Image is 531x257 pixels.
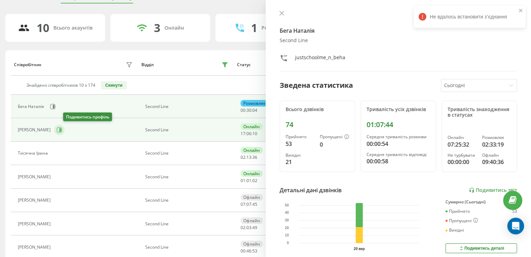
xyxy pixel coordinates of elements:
div: justschoolme_n_beha [295,54,345,64]
div: Тисячна Ірина [18,151,50,156]
div: Тривалість усіх дзвінків [367,107,430,112]
div: Середня тривалість відповіді [367,152,430,157]
span: 30 [246,107,251,113]
span: 01 [241,178,245,184]
div: Прийнято [445,209,470,214]
div: : : [241,108,257,113]
div: Онлайн [241,123,263,130]
text: 10 [285,234,289,237]
div: 02:33:19 [482,140,511,149]
div: Знайдено співробітників 10 з 174 [27,83,95,88]
div: Пропущені [445,218,478,224]
div: [PERSON_NAME] [18,245,52,250]
div: [PERSON_NAME] [18,221,52,226]
div: [PERSON_NAME] [18,174,52,179]
div: 3 [154,21,160,34]
div: Розмовляють [261,25,295,31]
div: Second Line [145,221,230,226]
div: : : [241,202,257,207]
div: Second Line [145,245,230,250]
div: Пропущені [320,134,349,140]
div: 53 [512,209,517,214]
div: Офлайн [241,241,263,247]
div: Статус [237,62,251,67]
div: Онлайн [241,147,263,154]
div: Вихідні [286,153,314,158]
div: 07:25:32 [448,140,477,149]
div: Не турбувати [448,153,477,158]
span: 53 [252,248,257,254]
div: : : [241,178,257,183]
div: Second Line [145,174,230,179]
text: 40 [285,211,289,215]
span: 06 [246,131,251,137]
div: Середня тривалість розмови [367,134,430,139]
div: Онлайн [241,170,263,177]
div: 1 [251,21,257,34]
div: : : [241,225,257,230]
div: Онлайн [448,135,477,140]
div: : : [241,249,257,254]
span: 36 [252,154,257,160]
div: Подивитись профіль [63,112,112,121]
div: Не вдалось встановити зʼєднання [414,6,525,28]
div: Second Line [145,127,230,132]
text: 50 [285,203,289,207]
h4: Бега Наталія [280,26,517,35]
div: Розмовляє [482,135,511,140]
span: 04 [252,107,257,113]
span: 02 [252,178,257,184]
span: 49 [252,225,257,231]
a: Подивитись звіт [469,187,517,193]
div: 00:00:00 [448,158,477,166]
text: 30 [285,218,289,222]
span: 46 [246,248,251,254]
div: Second Line [280,38,517,44]
span: 13 [246,154,251,160]
div: Всього дзвінків [286,107,349,112]
span: 01 [246,178,251,184]
div: Open Intercom Messenger [507,218,524,234]
text: 0 [287,241,289,245]
div: Розмовляє [241,100,268,107]
span: 07 [241,201,245,207]
div: 01:07:44 [367,120,430,129]
span: 45 [252,201,257,207]
div: : : [241,131,257,136]
span: 10 [252,131,257,137]
button: Скинути [101,81,126,89]
div: Тривалість знаходження в статусах [448,107,511,118]
text: 20 [285,226,289,230]
div: Зведена статистика [280,80,353,91]
div: Всього акаунтів [53,25,93,31]
div: 00:00:58 [367,157,430,165]
div: Офлайн [241,194,263,201]
div: 00:00:54 [367,140,430,148]
div: Відділ [141,62,154,67]
div: Second Line [145,151,230,156]
div: Бега Наталія [18,104,46,109]
span: 02 [241,154,245,160]
div: Співробітник [14,62,42,67]
div: [PERSON_NAME] [18,127,52,132]
div: Детальні дані дзвінків [280,186,342,194]
div: Подивитись деталі [458,246,504,251]
span: 17 [241,131,245,137]
span: 07 [246,201,251,207]
div: Офлайн [241,217,263,224]
div: Second Line [145,104,230,109]
span: 02 [241,225,245,231]
span: 03 [246,225,251,231]
div: 74 [286,120,349,129]
div: 0 [320,140,349,149]
span: 00 [241,107,245,113]
div: Прийнято [286,134,314,139]
div: Сумарно (Сьогодні) [445,200,517,204]
div: [PERSON_NAME] [18,198,52,203]
div: Second Line [145,198,230,203]
div: Вихідні [445,228,464,233]
div: 21 [286,158,314,166]
div: 10 [37,21,49,34]
div: Онлайн [164,25,184,31]
span: 00 [241,248,245,254]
